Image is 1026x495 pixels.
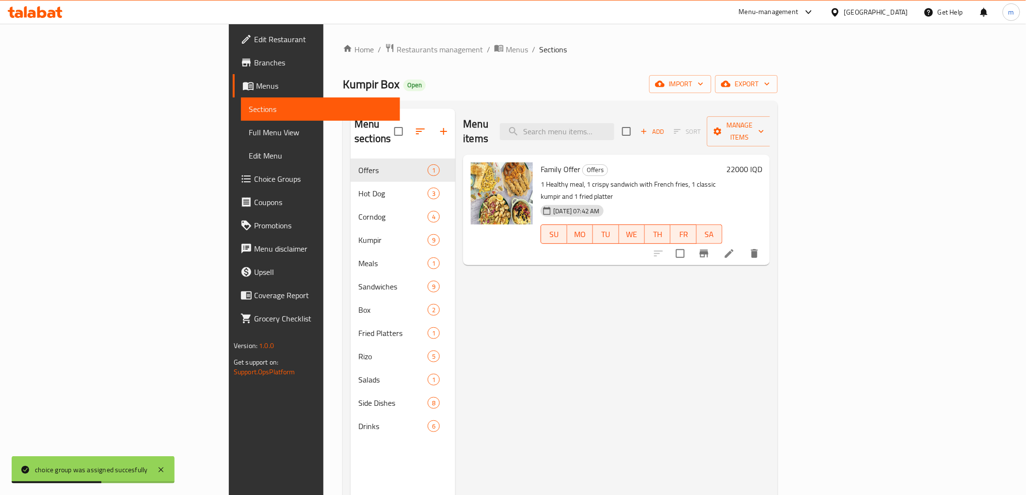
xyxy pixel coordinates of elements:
span: Menus [256,80,392,92]
div: items [428,281,440,292]
div: Fried Platters1 [351,321,455,345]
span: 1 [428,375,439,384]
div: items [428,374,440,385]
div: Rizo5 [351,345,455,368]
div: Fried Platters [358,327,428,339]
a: Edit Restaurant [233,28,400,51]
span: 4 [428,212,439,222]
button: Branch-specific-item [692,242,716,265]
div: items [428,188,440,199]
nav: Menu sections [351,155,455,442]
button: TU [593,224,619,244]
span: 1.0.0 [259,339,274,352]
div: [GEOGRAPHIC_DATA] [844,7,908,17]
a: Promotions [233,214,400,237]
div: Offers1 [351,159,455,182]
a: Sections [241,97,400,121]
span: SA [701,227,719,241]
span: MO [571,227,589,241]
div: items [428,327,440,339]
a: Full Menu View [241,121,400,144]
div: items [428,211,440,223]
span: TH [649,227,667,241]
a: Menus [494,43,528,56]
span: 2 [428,305,439,315]
div: Drinks [358,420,428,432]
span: 1 [428,329,439,338]
span: Sandwiches [358,281,428,292]
div: Open [403,80,426,91]
div: Meals1 [351,252,455,275]
span: [DATE] 07:42 AM [549,207,603,216]
span: Select all sections [388,121,409,142]
span: 9 [428,282,439,291]
span: Get support on: [234,356,278,368]
span: Version: [234,339,257,352]
span: Coupons [254,196,392,208]
button: import [649,75,711,93]
button: export [715,75,778,93]
span: Salads [358,374,428,385]
span: Sections [249,103,392,115]
span: Offers [583,164,608,176]
span: Meals [358,257,428,269]
span: 3 [428,189,439,198]
span: Rizo [358,351,428,362]
span: 5 [428,352,439,361]
span: Family Offer [541,162,580,176]
li: / [487,44,490,55]
div: Drinks6 [351,415,455,438]
span: Edit Restaurant [254,33,392,45]
span: SU [545,227,563,241]
span: Manage items [715,119,764,144]
div: items [428,234,440,246]
a: Menus [233,74,400,97]
h6: 22000 IQD [726,162,762,176]
a: Menu disclaimer [233,237,400,260]
span: Box [358,304,428,316]
span: Full Menu View [249,127,392,138]
div: Salads1 [351,368,455,391]
span: Upsell [254,266,392,278]
button: Add section [432,120,455,143]
button: SU [541,224,567,244]
div: items [428,420,440,432]
span: Corndog [358,211,428,223]
span: Grocery Checklist [254,313,392,324]
span: Hot Dog [358,188,428,199]
span: Coverage Report [254,289,392,301]
img: Family Offer [471,162,533,224]
span: import [657,78,704,90]
a: Support.OpsPlatform [234,366,295,378]
button: delete [743,242,766,265]
div: items [428,397,440,409]
span: Kumpir [358,234,428,246]
a: Grocery Checklist [233,307,400,330]
p: 1 Healthy meal, 1 crispy sandwich with French fries, 1 classic kumpir and 1 fried platter [541,178,722,203]
div: items [428,304,440,316]
button: MO [567,224,593,244]
span: m [1009,7,1014,17]
a: Upsell [233,260,400,284]
div: Side Dishes8 [351,391,455,415]
span: Side Dishes [358,397,428,409]
span: 9 [428,236,439,245]
span: 8 [428,399,439,408]
a: Branches [233,51,400,74]
input: search [500,123,614,140]
a: Coupons [233,191,400,214]
div: Box2 [351,298,455,321]
span: Select section first [668,124,707,139]
li: / [532,44,535,55]
span: Select section [616,121,637,142]
a: Coverage Report [233,284,400,307]
div: Corndog4 [351,205,455,228]
span: Add [639,126,665,137]
span: 1 [428,259,439,268]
